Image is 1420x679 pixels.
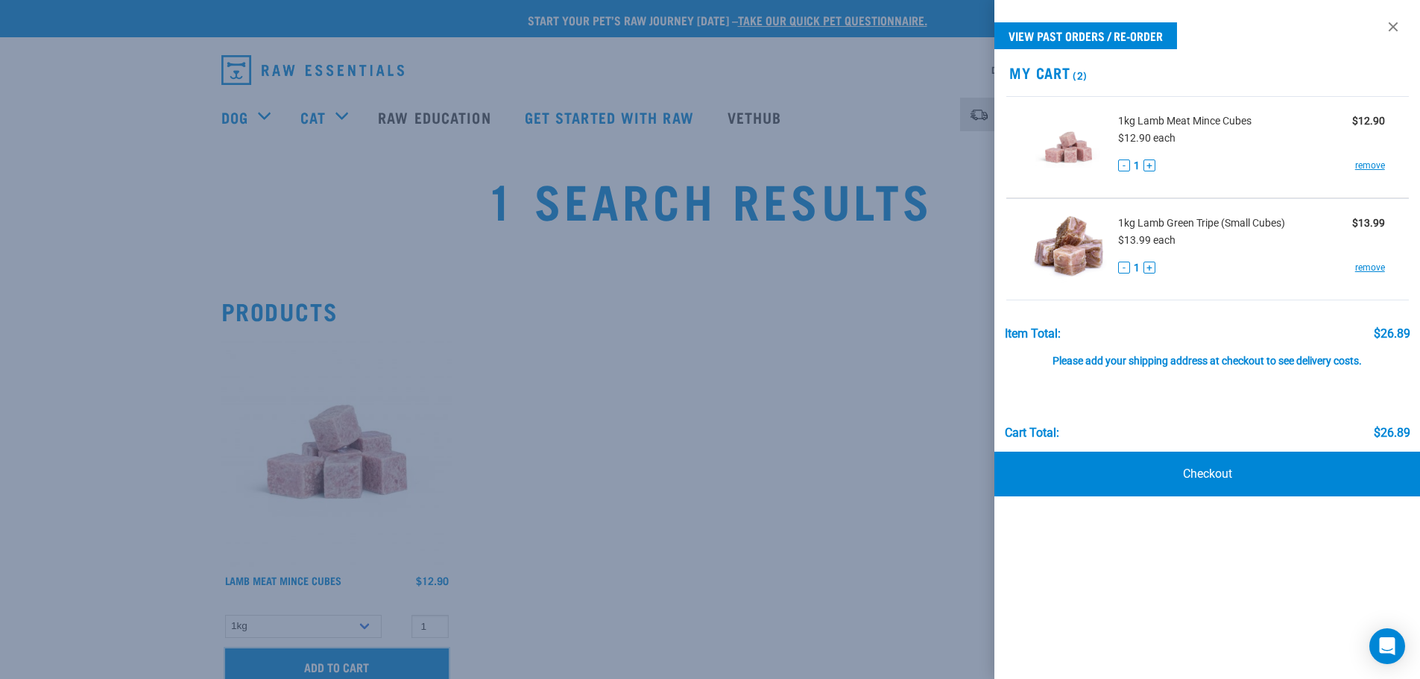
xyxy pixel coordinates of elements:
a: remove [1354,261,1384,274]
a: View past orders / re-order [994,22,1177,49]
button: - [1118,160,1130,171]
button: - [1118,262,1130,274]
span: $12.90 each [1118,132,1176,144]
div: Please add your shipping address at checkout to see delivery costs. [1004,341,1410,367]
div: $26.89 [1373,327,1410,341]
span: 1 [1134,158,1140,174]
a: remove [1354,159,1384,172]
img: Lamb Green Tripe (Small Cubes) [1030,211,1107,288]
span: 1 [1134,260,1140,276]
strong: $13.99 [1351,217,1384,229]
span: 1kg Lamb Meat Mince Cubes [1118,113,1252,129]
span: $13.99 each [1118,234,1176,246]
div: Open Intercom Messenger [1369,628,1405,664]
img: Lamb Meat Mince Cubes [1030,109,1107,186]
button: + [1143,262,1155,274]
div: Item Total: [1004,327,1060,341]
div: $26.89 [1373,426,1410,440]
span: (2) [1070,72,1087,78]
button: + [1143,160,1155,171]
strong: $12.90 [1351,115,1384,127]
span: 1kg Lamb Green Tripe (Small Cubes) [1118,215,1285,231]
div: Cart total: [1004,426,1058,440]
